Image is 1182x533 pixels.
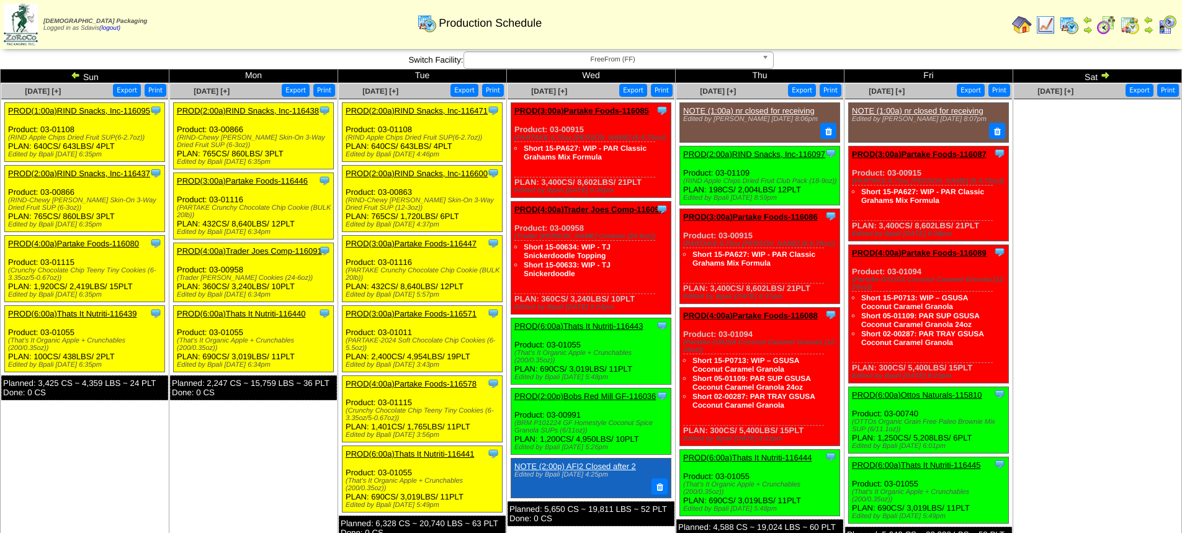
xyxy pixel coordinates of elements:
img: Tooltip [487,167,499,179]
img: Tooltip [825,147,837,159]
img: Tooltip [318,104,331,117]
div: Edited by Bpali [DATE] 5:48pm [683,505,839,513]
div: Product: 03-00740 PLAN: 1,250CS / 5,208LBS / 6PLT [849,387,1009,453]
img: Tooltip [318,307,331,320]
img: Tooltip [825,210,837,222]
img: calendarcustomer.gif [1157,15,1177,35]
img: arrowleft.gif [71,70,81,80]
a: PROD(3:00a)Partake Foods-116446 [177,176,308,186]
img: arrowleft.gif [1144,15,1153,25]
div: Edited by Bpali [DATE] 5:57pm [346,291,502,298]
div: Product: 03-01055 PLAN: 100CS / 438LBS / 2PLT [5,306,165,372]
div: (RIND-Chewy [PERSON_NAME] Skin-On 3-Way Dried Fruit SUP (6-3oz)) [177,134,333,149]
div: (PARTAKE Crunchy Chocolate Chip Cookie (BULK 20lb)) [346,267,502,282]
div: Edited by Bpali [DATE] 6:35pm [8,221,164,228]
div: Edited by Bpali [DATE] 5:49pm [346,501,502,509]
a: PROD(6:00a)Thats It Nutriti-116444 [683,453,812,462]
a: PROD(6:00a)Thats It Nutriti-116443 [514,321,643,331]
a: PROD(3:00a)Partake Foods-116085 [514,106,649,115]
div: Edited by Bpali [DATE] 6:35pm [8,361,164,369]
button: Export [113,84,141,97]
div: Planned: 3,425 CS ~ 4,359 LBS ~ 24 PLT Done: 0 CS [1,375,168,400]
td: Sat [1013,69,1182,83]
img: line_graph.gif [1036,15,1055,35]
img: Tooltip [993,458,1006,470]
button: Print [651,84,673,97]
button: Delete Note [989,123,1005,139]
a: NOTE (1:00a) nr closed for receiving [852,106,983,115]
div: Product: 03-01108 PLAN: 640CS / 643LBS / 4PLT [343,103,503,162]
div: Edited by Bpali [DATE] 5:48pm [514,374,671,381]
a: Short 15-PA627: WIP - PAR Classic Grahams Mix Formula [861,187,984,205]
div: Planned: 2,247 CS ~ 15,759 LBS ~ 36 PLT Done: 0 CS [170,375,337,400]
div: Edited by [PERSON_NAME] [DATE] 8:07pm [852,115,1002,123]
img: Tooltip [487,237,499,249]
img: Tooltip [150,104,162,117]
span: [DATE] [+] [25,87,61,96]
a: PROD(3:00a)Partake Foods-116087 [852,150,987,159]
div: Edited by Bpali [DATE] 6:36pm [514,187,671,194]
button: Print [1157,84,1179,97]
div: Planned: 5,650 CS ~ 19,811 LBS ~ 52 PLT Done: 0 CS [508,501,674,526]
div: Edited by Bpali [DATE] 6:34pm [177,361,333,369]
a: [DATE] [+] [362,87,398,96]
a: PROD(3:00a)Partake Foods-116086 [683,212,818,222]
div: (RIND Apple Chips Dried Fruit SUP(6-2.7oz)) [346,134,502,141]
a: Short 05-01109: PAR SUP GSUSA Coconut Caramel Granola 24oz [692,374,811,392]
a: PROD(6:00a)Thats It Nutriti-116440 [177,309,305,318]
img: Tooltip [993,147,1006,159]
a: Short 02-00287: PAR TRAY GSUSA Coconut Caramel Granola [861,329,983,347]
button: Print [313,84,335,97]
a: PROD(4:00a)Trader Joes Comp-116091 [177,246,322,256]
div: Edited by Bpali [DATE] 4:46pm [346,151,502,158]
div: Edited by Bpali [DATE] 6:34pm [177,291,333,298]
img: Tooltip [487,104,499,117]
a: Short 15-00633: WIP - TJ Snickerdoodle [524,261,611,278]
a: Short 02-00287: PAR TRAY GSUSA Coconut Caramel Granola [692,392,815,410]
div: Product: 03-01109 PLAN: 198CS / 2,004LBS / 12PLT [680,146,840,205]
a: PROD(2:00a)RIND Snacks, Inc-116438 [177,106,319,115]
img: arrowright.gif [1083,25,1093,35]
a: Short 15-PA627: WIP - PAR Classic Grahams Mix Formula [524,144,647,161]
div: (That's It Organic Apple + Crunchables (200/0.35oz)) [346,477,502,492]
td: Wed [507,69,676,83]
img: calendarinout.gif [1120,15,1140,35]
img: Tooltip [318,174,331,187]
a: PROD(2:00a)RIND Snacks, Inc-116471 [346,106,488,115]
a: PROD(6:00a)Thats It Nutriti-116441 [346,449,474,459]
div: (That's It Organic Apple + Crunchables (200/0.35oz)) [514,349,671,364]
img: Tooltip [656,203,668,215]
div: Edited by Bpali [DATE] 8:22pm [683,435,839,442]
button: Export [282,84,310,97]
a: (logout) [99,25,120,32]
div: Product: 03-01115 PLAN: 1,920CS / 2,419LBS / 15PLT [5,236,165,302]
div: Edited by Bpali [DATE] 4:37pm [346,221,502,228]
a: PROD(6:00a)Thats It Nutriti-116439 [8,309,137,318]
div: (OTTOs Organic Grain Free Paleo Brownie Mix SUP (6/11.1oz)) [852,418,1008,433]
a: [DATE] [+] [531,87,567,96]
div: (That's It Organic Apple + Crunchables (200/0.35oz)) [8,337,164,352]
img: calendarblend.gif [1096,15,1116,35]
div: Edited by Bpali [DATE] 6:34pm [177,228,333,236]
div: Edited by Bpali [DATE] 6:35pm [8,151,164,158]
div: (RIND-Chewy [PERSON_NAME] Skin-On 3-Way Dried Fruit SUP (12-3oz)) [346,197,502,212]
div: Product: 03-00991 PLAN: 1,200CS / 4,950LBS / 10PLT [511,388,671,455]
div: (Crunchy Chocolate Chip Teeny Tiny Cookies (6-3.35oz/5-0.67oz)) [346,407,502,422]
button: Export [619,84,647,97]
div: (That's It Organic Apple + Crunchables (200/0.35oz)) [683,481,839,496]
a: Short 15-PA627: WIP - PAR Classic Grahams Mix Formula [692,250,815,267]
div: Product: 03-00866 PLAN: 765CS / 860LBS / 3PLT [174,103,334,169]
div: Product: 03-01011 PLAN: 2,400CS / 4,954LBS / 19PLT [343,306,503,372]
button: Print [988,84,1010,97]
div: Product: 03-01094 PLAN: 300CS / 5,400LBS / 15PLT [849,244,1009,383]
div: Edited by Bpali [DATE] 6:35pm [8,291,164,298]
img: Tooltip [487,377,499,390]
span: Logged in as Sdavis [43,18,147,32]
button: Print [145,84,166,97]
div: (BRM P101224 GF Homestyle Coconut Spice Granola SUPs (6/11oz)) [514,419,671,434]
img: Tooltip [487,307,499,320]
img: calendarprod.gif [1059,15,1079,35]
td: Thu [676,69,844,83]
div: (Crunchy Chocolate Chip Teeny Tiny Cookies (6-3.35oz/5-0.67oz)) [8,267,164,282]
a: PROD(4:00a)Partake Foods-116088 [683,311,818,320]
